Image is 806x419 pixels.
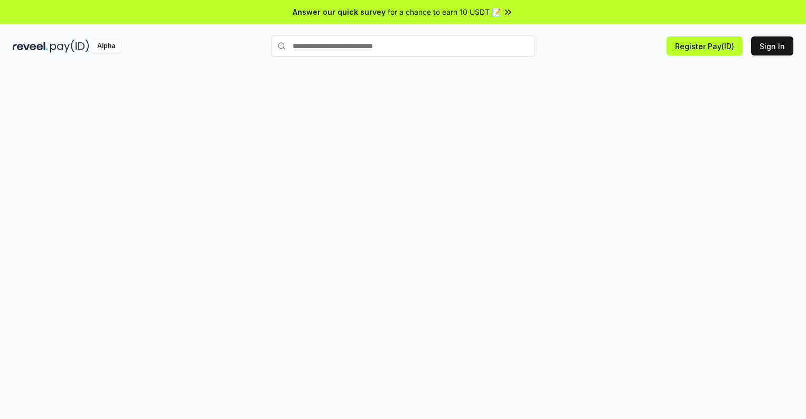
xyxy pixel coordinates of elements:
[91,40,121,53] div: Alpha
[293,6,386,17] span: Answer our quick survey
[388,6,501,17] span: for a chance to earn 10 USDT 📝
[667,36,743,55] button: Register Pay(ID)
[50,40,89,53] img: pay_id
[751,36,793,55] button: Sign In
[13,40,48,53] img: reveel_dark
